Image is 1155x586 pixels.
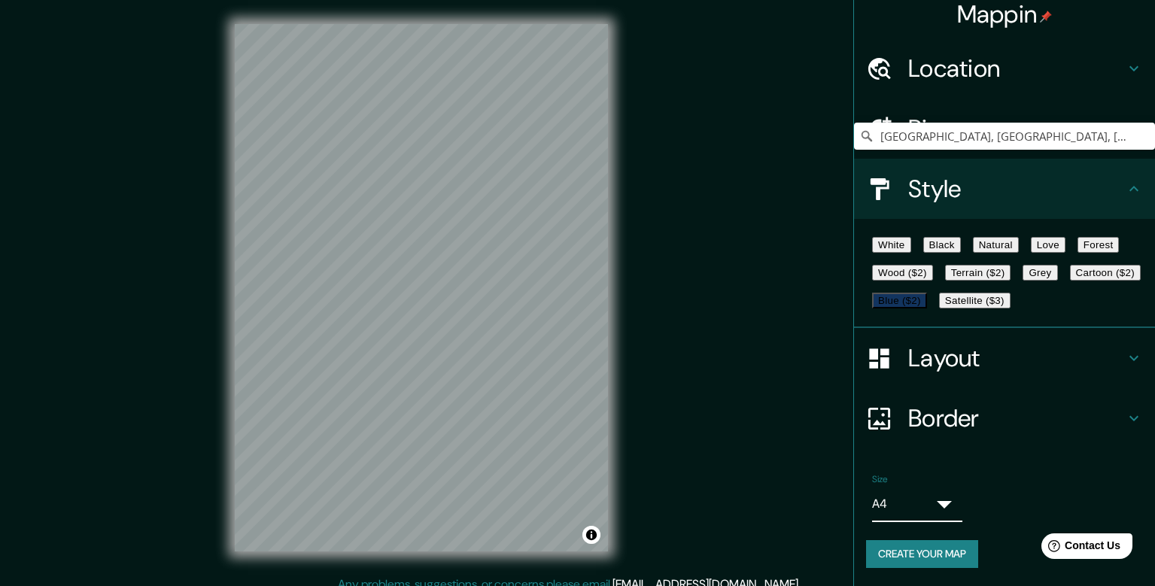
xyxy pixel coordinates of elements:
[854,123,1155,150] input: Pick your city or area
[1031,237,1065,253] button: Love
[1077,237,1120,253] button: Forest
[582,526,600,544] button: Toggle attribution
[866,540,978,568] button: Create your map
[872,492,926,516] div: A4
[923,237,961,253] button: Black
[1023,265,1057,281] button: Grey
[908,114,1125,144] h4: Pins
[939,293,1011,308] button: Satellite ($3)
[973,237,1019,253] button: Natural
[872,265,933,281] button: Wood ($2)
[908,403,1125,433] h4: Border
[908,53,1125,83] h4: Location
[872,473,888,486] label: Size
[1021,527,1138,569] iframe: Help widget launcher
[1070,265,1141,281] button: Cartoon ($2)
[235,24,608,551] canvas: Map
[945,265,1011,281] button: Terrain ($2)
[908,343,1125,373] h4: Layout
[908,174,1125,204] h4: Style
[1040,11,1052,23] img: pin-icon.png
[872,293,927,308] button: Blue ($2)
[872,237,911,253] button: White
